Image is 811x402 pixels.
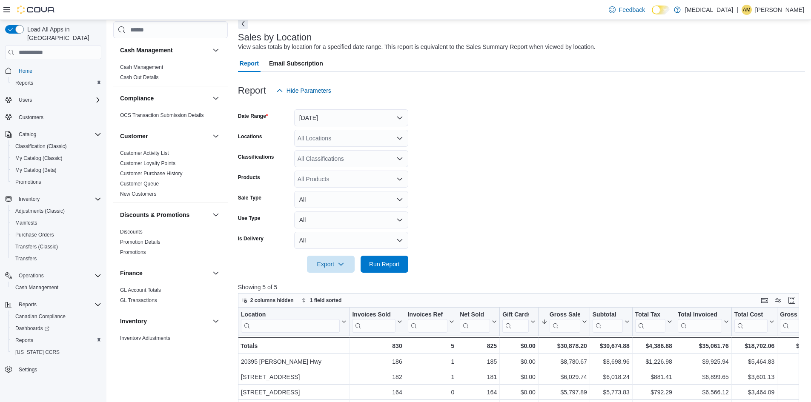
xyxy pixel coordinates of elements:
div: Net Sold [460,311,490,319]
h3: Compliance [120,94,154,103]
button: Total Cost [734,311,774,333]
button: Display options [773,295,783,305]
div: Total Tax [635,311,665,319]
a: Cash Management [12,282,62,293]
a: Dashboards [12,323,53,334]
span: Discounts [120,228,143,235]
button: Catalog [2,128,105,140]
span: Promotions [12,177,101,187]
div: 182 [352,372,402,382]
label: Classifications [238,154,274,160]
button: Location [241,311,347,333]
label: Products [238,174,260,181]
span: Customer Loyalty Points [120,160,175,167]
span: Hide Parameters [287,86,331,95]
div: $6,029.74 [541,372,587,382]
span: Adjustments (Classic) [15,208,65,214]
button: Settings [2,363,105,376]
span: Inventory Adjustments [120,335,170,342]
div: Gross Sales [550,311,580,319]
button: Reports [9,77,105,89]
span: Cash Management [12,282,101,293]
button: Canadian Compliance [9,311,105,322]
a: GL Transactions [120,297,157,303]
a: Customer Queue [120,181,159,187]
button: 1 field sorted [298,295,345,305]
div: $1,226.98 [635,356,672,367]
div: $4,386.88 [635,341,672,351]
span: Canadian Compliance [15,313,66,320]
button: All [294,191,408,208]
a: [US_STATE] CCRS [12,347,63,357]
p: [MEDICAL_DATA] [685,5,733,15]
div: $0.00 [502,356,536,367]
a: Cash Out Details [120,74,159,80]
span: Purchase Orders [15,231,54,238]
h3: Discounts & Promotions [120,211,189,219]
button: Transfers [9,253,105,265]
div: Invoices Ref [407,311,447,319]
span: Dashboards [12,323,101,334]
span: Catalog [19,131,36,138]
span: OCS Transaction Submission Details [120,112,204,119]
button: Hide Parameters [273,82,335,99]
button: Total Invoiced [678,311,729,333]
div: Angus MacDonald [742,5,752,15]
div: Invoices Sold [352,311,395,319]
span: Customer Activity List [120,150,169,157]
span: Transfers [12,254,101,264]
span: Home [19,68,32,74]
p: | [736,5,738,15]
a: New Customers [120,191,156,197]
span: 2 columns hidden [250,297,294,304]
button: Operations [2,270,105,282]
div: Totals [241,341,347,351]
a: Purchase Orders [12,230,57,240]
div: 185 [460,356,497,367]
label: Is Delivery [238,235,264,242]
input: Dark Mode [652,6,670,14]
a: Inventory Adjustments [120,335,170,341]
span: Classification (Classic) [12,141,101,151]
button: Cash Management [120,46,209,54]
div: Net Sold [460,311,490,333]
button: Subtotal [593,311,630,333]
span: Reports [12,335,101,345]
button: Enter fullscreen [787,295,797,305]
span: Promotions [120,249,146,256]
a: Transfers (Classic) [12,242,61,252]
span: Load All Apps in [GEOGRAPHIC_DATA] [24,25,101,42]
div: $35,061.76 [678,341,729,351]
span: Cash Out Details [120,74,159,81]
span: Promotions [15,179,41,185]
span: My Catalog (Beta) [15,167,57,174]
button: Customer [120,132,209,140]
div: 186 [352,356,402,367]
div: $5,773.83 [593,387,630,397]
span: Customers [19,114,43,121]
span: Transfers [15,255,37,262]
h3: Report [238,86,266,96]
div: 20395 [PERSON_NAME] Hwy [241,356,347,367]
div: $6,899.65 [678,372,729,382]
button: Operations [15,271,47,281]
span: Transfers (Classic) [15,243,58,250]
button: 2 columns hidden [238,295,297,305]
div: Total Tax [635,311,665,333]
span: Email Subscription [269,55,323,72]
button: Promotions [9,176,105,188]
a: Home [15,66,36,76]
span: My Catalog (Classic) [12,153,101,163]
span: Dashboards [15,325,49,332]
button: Total Tax [635,311,672,333]
div: Gift Cards [502,311,529,319]
div: 164 [460,387,497,397]
div: Total Cost [734,311,768,333]
a: Cash Management [120,64,163,70]
a: OCS Transaction Submission Details [120,112,204,118]
button: Open list of options [396,135,403,142]
button: Customers [2,111,105,123]
button: Classification (Classic) [9,140,105,152]
div: $5,464.83 [734,356,774,367]
button: Finance [120,269,209,277]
